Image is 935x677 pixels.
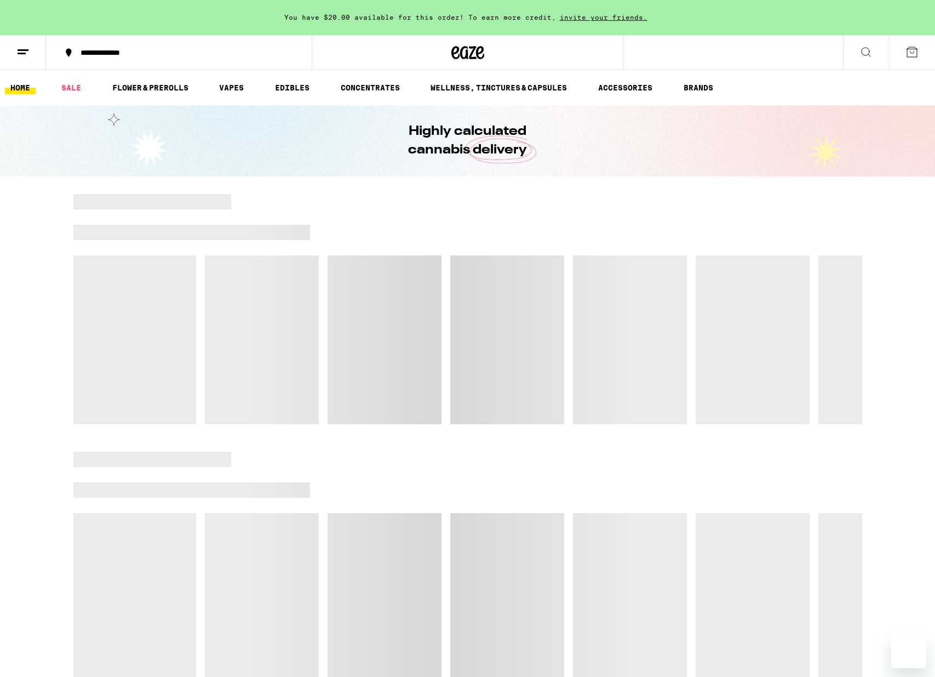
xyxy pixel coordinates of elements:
a: SALE [56,81,87,94]
span: You have $20.00 available for this order! To earn more credit, [284,14,556,21]
a: WELLNESS, TINCTURES & CAPSULES [425,81,572,94]
h1: Highly calculated cannabis delivery [377,122,558,160]
iframe: Button to launch messaging window [891,633,926,668]
a: CONCENTRATES [335,81,405,94]
a: ACCESSORIES [593,81,658,94]
span: invite your friends. [556,14,651,21]
a: FLOWER & PREROLLS [107,81,194,94]
a: HOME [5,81,36,94]
a: VAPES [214,81,249,94]
a: BRANDS [678,81,719,94]
a: EDIBLES [269,81,315,94]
